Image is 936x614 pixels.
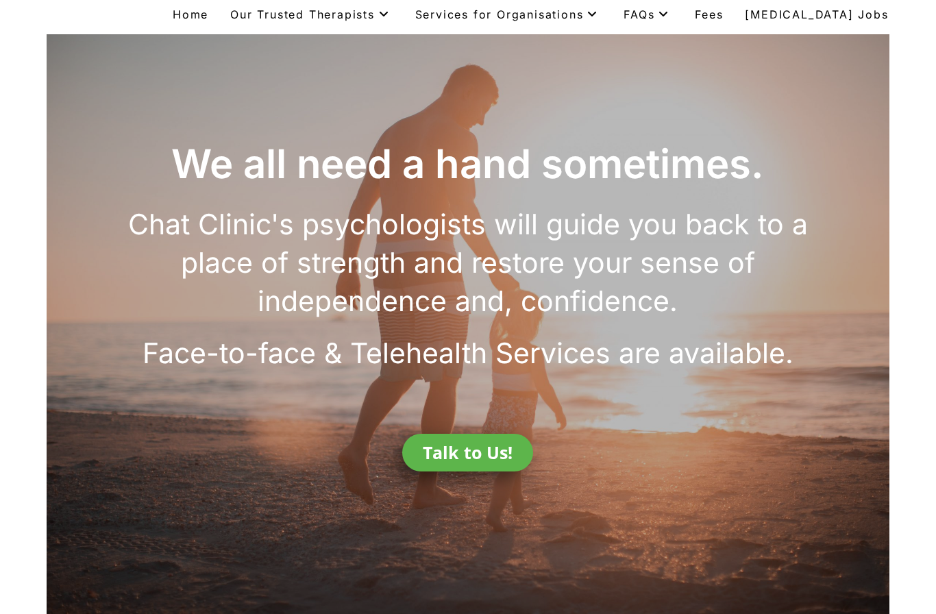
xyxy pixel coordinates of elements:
[47,5,132,25] a: Chat Clinic
[402,434,533,471] a: Talk to Us!
[119,137,817,191] h2: We all need a hand sometimes.
[695,8,723,21] span: Fees
[745,8,888,21] span: [MEDICAL_DATA] Jobs
[173,8,208,21] span: Home
[624,8,673,21] span: FAQs
[423,444,513,461] span: Talk to Us!
[119,205,817,320] h2: Chat Clinic's psychologists will guide you back to a place of strength and restore your sense of ...
[119,334,817,372] h2: Face-to-face & Telehealth Services are available.
[230,8,393,21] span: Our Trusted Therapists
[415,8,602,21] span: Services for Organisations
